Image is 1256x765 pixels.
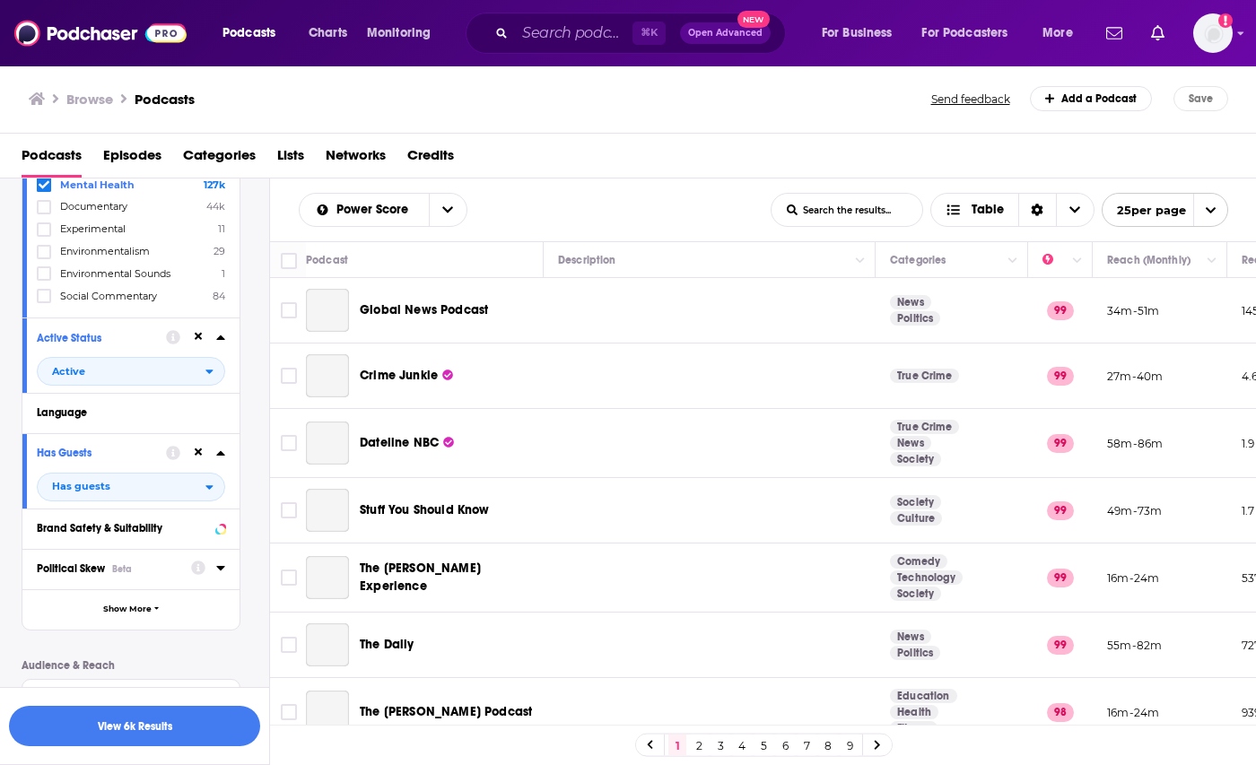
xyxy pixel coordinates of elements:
[277,141,304,178] span: Lists
[52,482,110,491] span: Has guests
[1193,13,1233,53] span: Logged in as Shadley
[1107,638,1162,653] p: 55m-82m
[360,368,438,383] span: Crime Junkie
[688,29,763,38] span: Open Advanced
[558,249,615,271] div: Description
[1107,503,1162,518] p: 49m-73m
[429,194,467,226] button: open menu
[135,91,195,108] h1: Podcasts
[183,141,256,178] a: Categories
[1047,434,1074,452] p: 99
[1099,18,1130,48] a: Show notifications dropdown
[890,646,940,660] a: Politics
[360,302,488,317] span: Global News Podcast
[1067,250,1088,272] button: Column Actions
[360,435,439,450] span: Dateline NBC
[281,302,297,318] span: Toggle select row
[306,691,349,734] a: The Mel Robbins Podcast
[367,21,431,46] span: Monitoring
[407,141,454,178] span: Credits
[306,623,349,666] a: The Daily
[306,422,349,465] a: Dateline NBC
[850,250,871,272] button: Column Actions
[326,141,386,178] a: Networks
[360,636,414,654] a: The Daily
[1107,436,1163,451] p: 58m-86m
[668,735,686,756] a: 1
[1218,13,1233,28] svg: Add a profile image
[680,22,771,44] button: Open AdvancedNew
[52,367,85,377] span: Active
[1102,193,1228,227] button: open menu
[890,689,957,703] a: Education
[360,561,481,594] span: The [PERSON_NAME] Experience
[890,495,941,509] a: Society
[214,245,225,257] span: 29
[222,21,275,46] span: Podcasts
[890,630,931,644] a: News
[306,556,349,599] a: The Joe Rogan Experience
[972,204,1004,216] span: Table
[1047,636,1074,654] p: 99
[1042,249,1068,271] div: Power Score
[1173,86,1228,111] button: Save
[890,452,941,466] a: Society
[37,332,154,344] div: Active Status
[890,587,941,601] a: Society
[360,434,454,452] a: Dateline NBC
[360,501,490,519] a: Stuff You Should Know
[819,735,837,756] a: 8
[911,19,1034,48] button: open menu
[281,368,297,384] span: Toggle select row
[213,290,225,302] span: 84
[66,91,113,108] h3: Browse
[336,204,414,216] span: Power Score
[37,557,191,579] button: Political SkewBeta
[1002,250,1024,272] button: Column Actions
[926,91,1016,107] button: Send feedback
[37,441,166,464] button: Has Guests
[632,22,666,45] span: ⌘ K
[37,473,225,501] h2: filter dropdown
[515,19,632,48] input: Search podcasts, credits, & more...
[1018,194,1056,226] div: Sort Direction
[822,21,893,46] span: For Business
[890,511,942,526] a: Culture
[204,178,225,191] span: 127k
[37,517,225,539] a: Brand Safety & Suitability
[210,19,299,48] button: open menu
[733,735,751,756] a: 4
[37,357,225,386] h2: filter dropdown
[483,13,803,54] div: Search podcasts, credits, & more...
[1047,301,1074,319] p: 99
[930,193,1095,227] button: Choose View
[798,735,816,756] a: 7
[890,420,959,434] a: True Crime
[37,473,225,501] button: open menu
[22,659,240,672] p: Audience & Reach
[360,301,488,319] a: Global News Podcast
[218,222,225,235] span: 11
[1107,369,1163,384] p: 27m-40m
[1107,303,1159,318] p: 34m-51m
[890,570,963,585] a: Technology
[1107,570,1159,586] p: 16m-24m
[103,141,161,178] span: Episodes
[1047,367,1074,385] p: 99
[1047,703,1074,721] p: 98
[306,354,349,397] a: Crime Junkie
[281,502,297,518] span: Toggle select row
[14,16,187,50] img: Podchaser - Follow, Share and Rate Podcasts
[112,563,132,575] div: Beta
[1201,250,1223,272] button: Column Actions
[1047,569,1074,587] p: 99
[360,704,532,719] span: The [PERSON_NAME] Podcast
[9,706,260,746] button: View 6k Results
[222,267,225,280] span: 1
[22,141,82,178] a: Podcasts
[890,705,938,719] a: Health
[22,589,240,630] button: Show More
